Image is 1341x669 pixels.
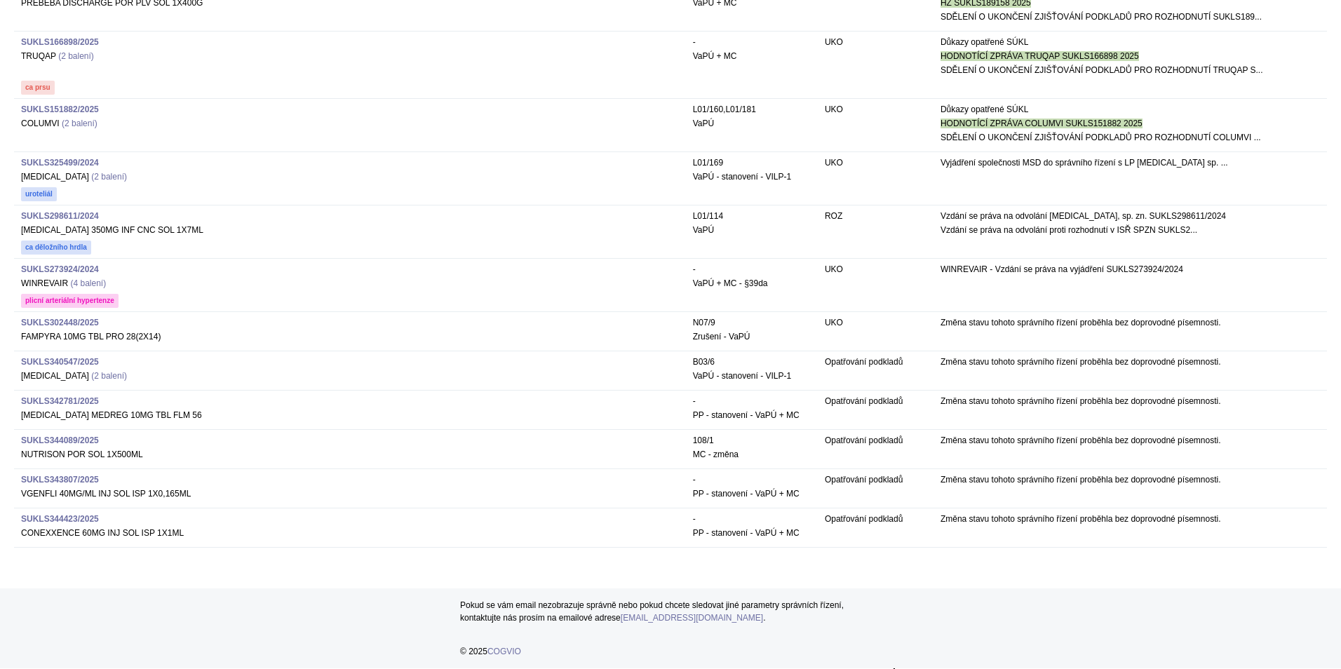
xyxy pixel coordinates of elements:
span: Vzdání se práva na odvolání proti rozhodnutí v ISŘ SPZN SUKLS2... [941,225,1197,235]
a: SUKLS298611/2024 [21,211,99,221]
a: [EMAIL_ADDRESS][DOMAIN_NAME] [621,613,763,623]
span: Opatřování podkladů [825,357,903,367]
a: COGVIO [487,647,521,656]
span: [MEDICAL_DATA] [21,371,89,381]
a: ca děložního hrdla [21,241,91,255]
span: SDĚLENÍ O UKONČENÍ ZJIŠŤOVÁNÍ PODKLADŮ PRO ROZHODNUTÍ COLUMVI ... [941,133,1261,142]
span: Opatřování podkladů [825,514,903,524]
td: Změna stavu tohoto správního řízení proběhla bez doprovodné písemnosti. [934,468,1327,504]
span: luspatercept [693,357,715,367]
span: VGENFLI 40MG/ML INJ SOL ISP 1X0,165ML [21,489,191,499]
span: glofitamab pro indikaci relabující / refrakterní difuzní velkobuněčný B-lymfom (DLBCL) [725,104,755,114]
span: VaPÚ + MC [693,51,737,61]
a: (2 balení) [91,172,127,182]
span: polymerní výživa standardní - v tekuté formě [693,435,714,445]
span: cemiplimab [693,211,723,221]
a: ca prsu [21,81,55,95]
span: - [693,264,696,274]
td: Změna stavu tohoto správního řízení proběhla bez doprovodné písemnosti. [934,351,1327,386]
span: UKO [825,104,843,114]
span: WINREVAIR [21,278,68,288]
span: Opatřování podkladů [825,475,903,485]
span: - [693,37,696,47]
span: VaPÚ - stanovení - VILP-1 [693,371,792,381]
span: Vzdání se práva na odvolání [MEDICAL_DATA], sp. zn. SUKLS298611/2024 [941,211,1226,221]
td: Změna stavu tohoto správního řízení proběhla bez doprovodné písemnosti. [934,311,1327,347]
span: UKO [825,264,843,274]
td: Změna stavu tohoto správního řízení proběhla bez doprovodné písemnosti. [934,429,1327,465]
span: [MEDICAL_DATA] [21,172,89,182]
span: VaPÚ [693,225,714,235]
span: Vyjádření společnosti MSD do správního řízení s LP [MEDICAL_DATA] sp. ... [941,158,1228,168]
span: WINREVAIR - Vzdání se práva na vyjádření SUKLS273924/2024 [941,264,1183,274]
span: PP - stanovení - VaPÚ + MC [693,489,800,499]
span: VaPÚ [693,119,714,128]
a: plicní arteriální hypertenze [21,294,119,308]
span: HODNOTÍCÍ ZPRÁVA COLUMVI SUKLS151882 2025 [941,119,1143,128]
span: Zrušení - VaPÚ [693,332,750,342]
span: enfortumab vedotin [693,158,723,168]
span: CONEXXENCE 60MG INJ SOL ISP 1X1ML [21,528,184,538]
span: - [693,514,696,524]
a: SUKLS273924/2024 [21,264,99,274]
a: SUKLS166898/2025 [21,37,99,47]
span: SDĚLENÍ O UKONČENÍ ZJIŠŤOVÁNÍ PODKLADŮ PRO ROZHODNUTÍ SUKLS189... [941,12,1262,22]
a: SUKLS325499/2024 [21,158,99,168]
a: SUKLS340547/2025 [21,357,99,367]
span: UKO [825,158,843,168]
a: SUKLS342781/2025 [21,396,99,406]
span: fampridin [693,318,715,327]
td: Změna stavu tohoto správního řízení proběhla bez doprovodné písemnosti. [934,508,1327,543]
span: NUTRISON POR SOL 1X500ML [21,450,143,459]
a: (2 balení) [62,119,97,128]
span: COLUMVI [21,119,60,128]
span: PP - stanovení - VaPÚ + MC [693,528,800,538]
span: PP - stanovení - VaPÚ + MC [693,410,800,420]
span: - [693,396,696,406]
td: Změna stavu tohoto správního řízení proběhla bez doprovodné písemnosti. [934,390,1327,426]
span: - [693,475,696,485]
td: Pokud se vám email nezobrazuje správně nebo pokud chcete sledovat jiné parametry správních řízení... [460,599,881,624]
span: [MEDICAL_DATA] 350MG INF CNC SOL 1X7ML [21,225,203,235]
span: SDĚLENÍ O UKONČENÍ ZJIŠŤOVÁNÍ PODKLADŮ PRO ROZHODNUTÍ TRUQAP S... [941,65,1263,75]
p: © 2025 [460,645,670,658]
span: FAMPYRA 10MG TBL PRO 28(2X14) [21,332,161,342]
a: SUKLS302448/2025 [21,318,99,327]
span: HODNOTÍCÍ ZPRÁVA TRUQAP SUKLS166898 2025 [941,51,1139,61]
span: [MEDICAL_DATA] MEDREG 10MG TBL FLM 56 [21,410,202,420]
td: , [686,98,818,148]
span: UKO [825,37,843,47]
span: Opatřování podkladů [825,435,903,445]
span: Důkazy opatřené SÚKL [941,37,1028,47]
a: SUKLS344089/2025 [21,435,99,445]
a: SUKLS343807/2025 [21,475,99,485]
a: (4 balení) [70,278,106,288]
a: uroteliál [21,187,57,201]
span: MC - změna [693,450,739,459]
span: TRUQAP [21,51,56,61]
a: SUKLS151882/2025 [21,104,99,114]
span: UKO [825,318,843,327]
span: VaPÚ + MC - §39da [693,278,768,288]
a: (2 balení) [58,51,94,61]
a: (2 balení) [91,371,127,381]
span: ROZ [825,211,842,221]
span: Opatřování podkladů [825,396,903,406]
a: SUKLS344423/2025 [21,514,99,524]
span: Důkazy opatřené SÚKL [941,104,1028,114]
span: monoklonální protilátky a konjugáty protilátka – léčivo [693,104,723,114]
span: VaPÚ - stanovení - VILP-1 [693,172,792,182]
